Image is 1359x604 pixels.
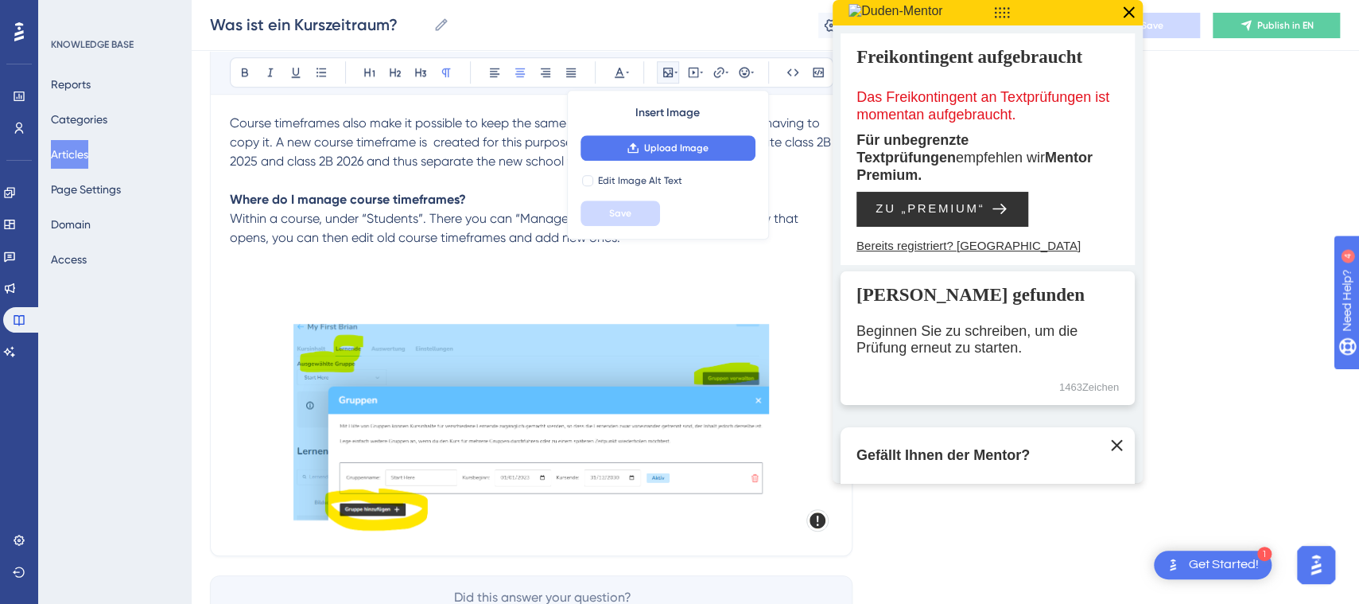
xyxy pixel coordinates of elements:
[230,192,466,207] strong: Where do I manage course timeframes?
[230,211,802,245] span: Within a course, under “Students”. There you can “Manage course timeframes”. In the window that o...
[51,210,91,239] button: Domain
[51,70,91,99] button: Reports
[1154,551,1272,579] div: Open Get Started! checklist, remaining modules: 1
[111,8,115,21] div: 4
[51,140,88,169] button: Articles
[1189,556,1259,574] div: Get Started!
[609,207,631,220] span: Save
[1257,19,1314,32] span: Publish in EN
[598,174,682,187] span: Edit Image Alt Text
[1257,547,1272,561] div: 1
[644,142,709,154] span: Upload Image
[51,175,121,204] button: Page Settings
[580,135,755,161] button: Upload Image
[1163,555,1182,575] img: launcher-image-alternative-text
[51,38,134,51] div: KNOWLEDGE BASE
[230,115,834,169] span: Course timeframes also make it possible to keep the same course over several years without having...
[51,105,107,134] button: Categories
[1141,19,1163,32] span: Save
[210,14,427,36] input: Article Name
[1292,541,1340,589] iframe: UserGuiding AI Assistant Launcher
[51,245,87,274] button: Access
[580,201,660,226] button: Save
[37,4,99,23] span: Need Help?
[1213,13,1340,38] button: Publish in EN
[1105,13,1200,38] button: Save
[635,103,700,123] span: Insert Image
